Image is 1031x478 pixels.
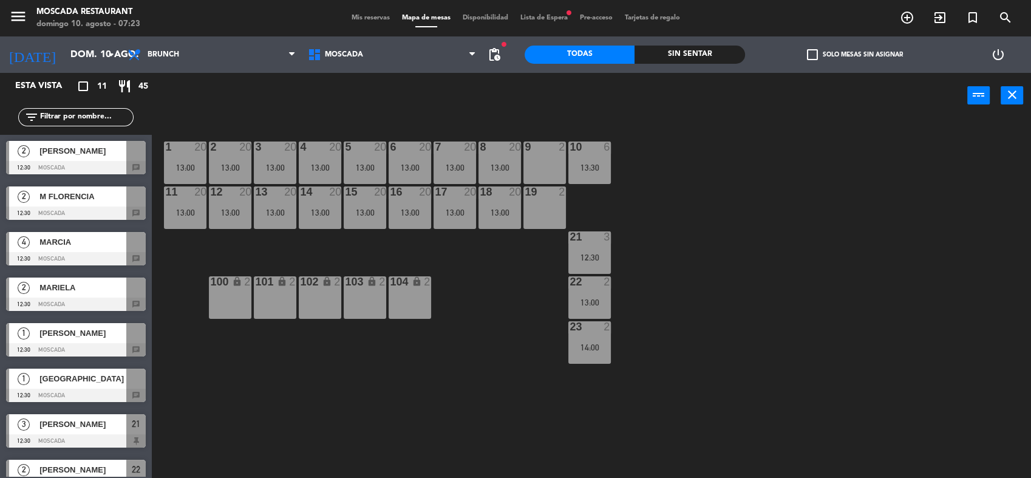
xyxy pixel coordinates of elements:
[277,276,287,287] i: lock
[419,186,431,197] div: 20
[18,327,30,340] span: 1
[165,186,166,197] div: 11
[457,15,514,21] span: Disponibilidad
[434,208,476,217] div: 13:00
[991,47,1005,62] i: power_settings_new
[104,47,118,62] i: arrow_drop_down
[559,142,566,152] div: 2
[604,231,611,242] div: 3
[424,276,431,287] div: 2
[300,276,301,287] div: 102
[164,163,206,172] div: 13:00
[39,190,126,203] span: M FLORENCIA
[389,208,431,217] div: 13:00
[344,208,386,217] div: 13:00
[299,208,341,217] div: 13:00
[389,163,431,172] div: 13:00
[807,49,903,60] label: Solo mesas sin asignar
[900,10,914,25] i: add_circle_outline
[509,142,521,152] div: 20
[500,41,508,48] span: fiber_manual_record
[76,79,90,94] i: crop_square
[209,208,251,217] div: 13:00
[619,15,686,21] span: Tarjetas de regalo
[299,163,341,172] div: 13:00
[374,142,386,152] div: 20
[570,321,570,332] div: 23
[345,15,396,21] span: Mis reservas
[255,186,256,197] div: 13
[232,276,242,287] i: lock
[525,46,635,64] div: Todas
[379,276,386,287] div: 2
[255,276,256,287] div: 101
[18,236,30,248] span: 4
[39,236,126,248] span: MARCIA
[1005,87,1019,102] i: close
[329,142,341,152] div: 20
[478,208,521,217] div: 13:00
[300,142,301,152] div: 4
[39,145,126,157] span: [PERSON_NAME]
[9,7,27,30] button: menu
[210,186,211,197] div: 12
[965,10,980,25] i: turned_in_not
[300,186,301,197] div: 14
[344,163,386,172] div: 13:00
[24,110,39,125] i: filter_list
[18,282,30,294] span: 2
[97,80,107,94] span: 11
[464,142,476,152] div: 20
[570,142,570,152] div: 10
[289,276,296,287] div: 2
[138,80,148,94] span: 45
[570,276,570,287] div: 22
[117,79,132,94] i: restaurant
[18,191,30,203] span: 2
[209,163,251,172] div: 13:00
[132,417,140,431] span: 21
[412,276,422,287] i: lock
[464,186,476,197] div: 20
[39,281,126,294] span: MARIELA
[374,186,386,197] div: 20
[478,163,521,172] div: 13:00
[9,7,27,26] i: menu
[39,327,126,340] span: [PERSON_NAME]
[565,9,573,16] span: fiber_manual_record
[487,47,502,62] span: pending_actions
[254,208,296,217] div: 13:00
[18,464,30,476] span: 2
[434,163,476,172] div: 13:00
[6,79,87,94] div: Esta vista
[971,87,986,102] i: power_input
[559,186,566,197] div: 2
[39,418,126,431] span: [PERSON_NAME]
[396,15,457,21] span: Mapa de mesas
[239,142,251,152] div: 20
[807,49,818,60] span: check_box_outline_blank
[1001,86,1023,104] button: close
[210,276,211,287] div: 100
[329,186,341,197] div: 20
[18,418,30,431] span: 3
[18,145,30,157] span: 2
[604,321,611,332] div: 2
[239,186,251,197] div: 20
[604,142,611,152] div: 6
[635,46,744,64] div: Sin sentar
[568,163,611,172] div: 13:30
[36,18,140,30] div: domingo 10. agosto - 07:23
[568,253,611,262] div: 12:30
[967,86,990,104] button: power_input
